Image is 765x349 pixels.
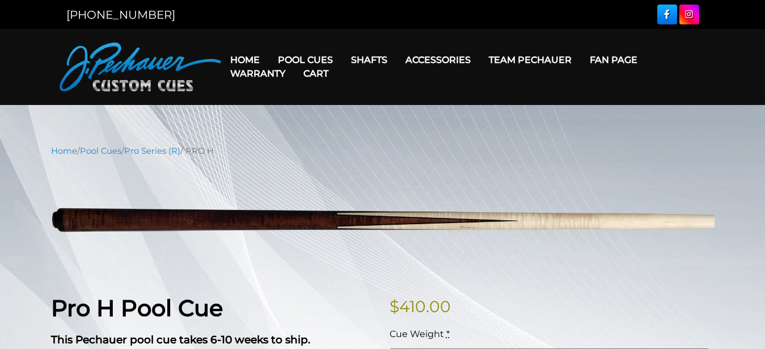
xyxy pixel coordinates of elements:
[51,146,77,156] a: Home
[124,146,180,156] a: Pro Series (R)
[51,166,715,276] img: PRO-H.png
[51,294,223,322] strong: Pro H Pool Cue
[342,45,396,74] a: Shafts
[66,8,175,22] a: [PHONE_NUMBER]
[60,43,221,91] img: Pechauer Custom Cues
[390,297,451,316] bdi: 410.00
[581,45,646,74] a: Fan Page
[390,297,399,316] span: $
[390,329,444,339] span: Cue Weight
[221,59,294,88] a: Warranty
[446,329,450,339] abbr: required
[221,45,269,74] a: Home
[396,45,480,74] a: Accessories
[51,145,715,157] nav: Breadcrumb
[51,333,310,346] strong: This Pechauer pool cue takes 6-10 weeks to ship.
[294,59,337,88] a: Cart
[80,146,121,156] a: Pool Cues
[480,45,581,74] a: Team Pechauer
[269,45,342,74] a: Pool Cues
